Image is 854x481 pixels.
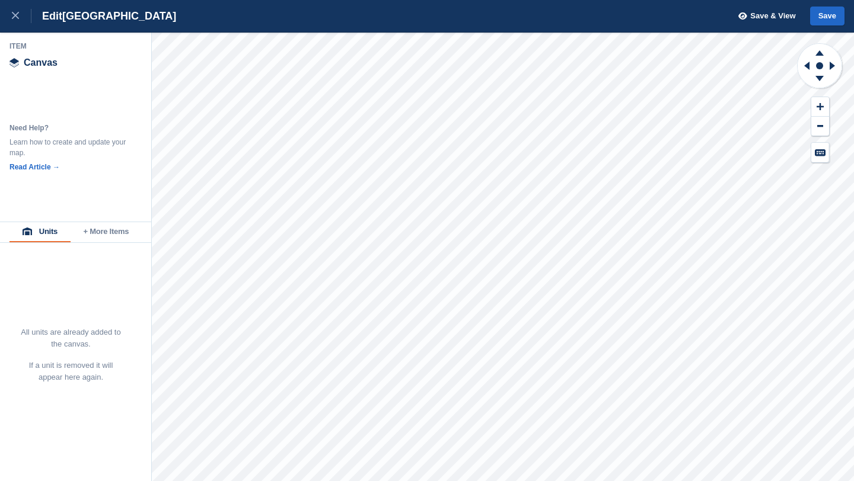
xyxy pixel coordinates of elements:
button: Zoom Out [811,117,829,136]
button: Save & View [732,7,796,26]
span: Canvas [24,58,58,68]
p: If a unit is removed it will appear here again. [20,360,122,383]
a: Read Article → [9,163,60,171]
p: All units are already added to the canvas. [20,326,122,350]
div: Edit [GEOGRAPHIC_DATA] [31,9,176,23]
div: Item [9,41,142,51]
img: canvas-icn.9d1aba5b.svg [9,58,19,68]
button: Save [810,7,845,26]
button: Units [9,222,71,242]
button: Zoom In [811,97,829,117]
span: Save & View [750,10,795,22]
div: Learn how to create and update your map. [9,137,128,158]
div: Need Help? [9,123,128,133]
button: Keyboard Shortcuts [811,143,829,162]
button: + More Items [71,222,142,242]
